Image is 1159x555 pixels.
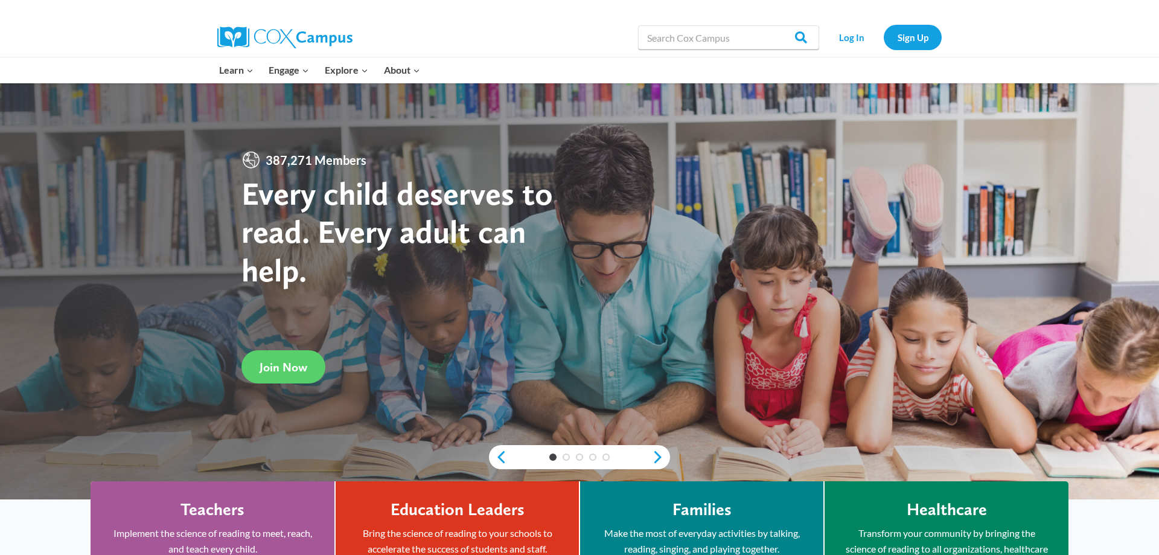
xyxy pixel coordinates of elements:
[563,454,570,461] a: 2
[269,62,309,78] span: Engage
[217,27,353,48] img: Cox Campus
[884,25,942,50] a: Sign Up
[489,450,507,464] a: previous
[391,499,525,520] h4: Education Leaders
[549,454,557,461] a: 1
[652,450,670,464] a: next
[489,445,670,469] div: content slider buttons
[825,25,878,50] a: Log In
[241,174,553,289] strong: Every child deserves to read. Every adult can help.
[325,62,368,78] span: Explore
[907,499,987,520] h4: Healthcare
[576,454,583,461] a: 3
[241,350,325,383] a: Join Now
[260,360,307,374] span: Join Now
[638,25,819,50] input: Search Cox Campus
[602,454,610,461] a: 5
[219,62,254,78] span: Learn
[384,62,420,78] span: About
[180,499,244,520] h4: Teachers
[261,150,371,170] span: 387,271 Members
[825,25,942,50] nav: Secondary Navigation
[589,454,596,461] a: 4
[672,499,732,520] h4: Families
[211,57,427,83] nav: Primary Navigation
